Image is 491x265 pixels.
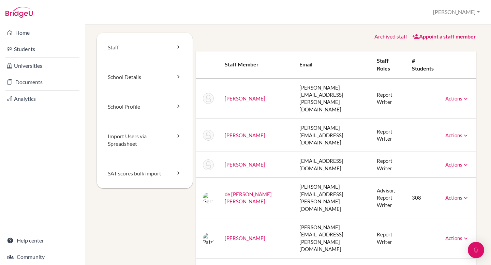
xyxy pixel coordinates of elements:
img: Bridge-U [5,7,33,18]
div: Open Intercom Messenger [468,242,484,258]
a: [PERSON_NAME] [225,95,265,102]
a: [PERSON_NAME] [225,132,265,138]
th: Email [294,51,371,78]
a: Actions [445,161,469,168]
td: Advisor, Report Writer [371,178,406,218]
a: Documents [1,75,84,89]
a: Actions [445,132,469,138]
a: SAT scores bulk import [97,159,193,188]
a: Import Users via Spreadsheet [97,122,193,159]
a: Community [1,250,84,264]
td: [PERSON_NAME][EMAIL_ADDRESS][DOMAIN_NAME] [294,119,371,152]
th: Staff member [219,51,294,78]
td: Report Writer [371,78,406,119]
td: Report Writer [371,218,406,259]
img: Gerardo de Vega Salas [203,192,214,203]
a: Analytics [1,92,84,106]
button: [PERSON_NAME] [430,6,483,18]
td: [PERSON_NAME][EMAIL_ADDRESS][PERSON_NAME][DOMAIN_NAME] [294,178,371,218]
img: Patrick Harmon [203,233,214,244]
th: # students [406,51,440,78]
a: Help center [1,234,84,247]
img: Paul Carpy [203,130,214,141]
a: Actions [445,235,469,241]
a: Staff [97,33,193,62]
td: [EMAIL_ADDRESS][DOMAIN_NAME] [294,152,371,178]
a: [PERSON_NAME] [225,161,265,168]
td: [PERSON_NAME][EMAIL_ADDRESS][PERSON_NAME][DOMAIN_NAME] [294,218,371,259]
a: School Profile [97,92,193,122]
a: Appoint a staff member [412,33,476,40]
img: (Archived) Elizabeth Angney [203,93,214,104]
a: School Details [97,62,193,92]
a: Actions [445,194,469,201]
a: Home [1,26,84,40]
a: Archived staff [374,33,407,40]
a: Universities [1,59,84,73]
td: [PERSON_NAME][EMAIL_ADDRESS][PERSON_NAME][DOMAIN_NAME] [294,78,371,119]
a: de [PERSON_NAME] [PERSON_NAME] [225,191,272,204]
td: Report Writer [371,119,406,152]
th: Staff roles [371,51,406,78]
img: (Archived) Amy De Jong [203,159,214,170]
td: 308 [406,178,440,218]
a: [PERSON_NAME] [225,235,265,241]
a: Students [1,42,84,56]
a: Actions [445,95,469,102]
td: Report Writer [371,152,406,178]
